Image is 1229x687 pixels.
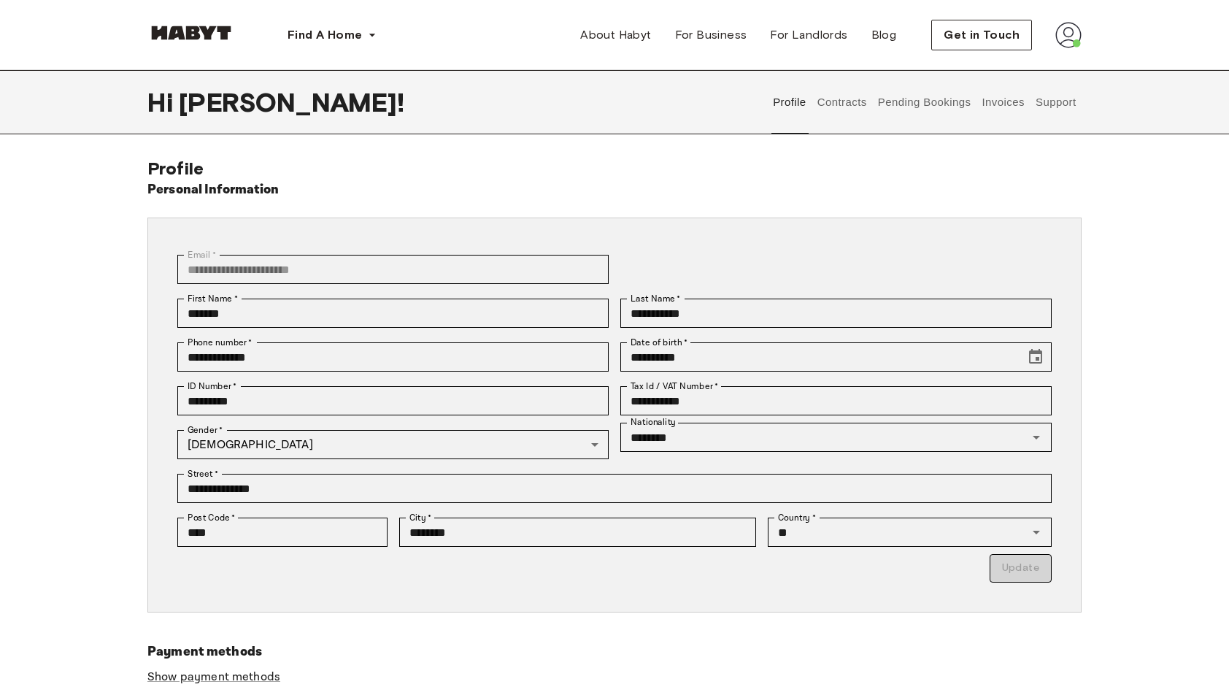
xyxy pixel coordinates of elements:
[758,20,859,50] a: For Landlords
[631,336,687,349] label: Date of birth
[876,70,973,134] button: Pending Bookings
[147,180,280,200] h6: Personal Information
[188,467,218,480] label: Street
[663,20,759,50] a: For Business
[276,20,388,50] button: Find A Home
[1033,70,1078,134] button: Support
[147,669,280,685] a: Show payment methods
[177,255,609,284] div: You can't change your email address at the moment. Please reach out to customer support in case y...
[1055,22,1082,48] img: avatar
[770,26,847,44] span: For Landlords
[147,87,179,118] span: Hi
[768,70,1082,134] div: user profile tabs
[631,416,676,429] label: Nationality
[1026,522,1047,542] button: Open
[771,70,809,134] button: Profile
[188,248,216,261] label: Email
[147,642,1082,662] h6: Payment methods
[860,20,909,50] a: Blog
[580,26,651,44] span: About Habyt
[815,70,868,134] button: Contracts
[288,26,362,44] span: Find A Home
[1026,427,1047,448] button: Open
[177,430,609,459] div: [DEMOGRAPHIC_DATA]
[147,158,204,179] span: Profile
[871,26,897,44] span: Blog
[1021,342,1050,372] button: Choose date, selected date is Aug 14, 2000
[569,20,663,50] a: About Habyt
[179,87,404,118] span: [PERSON_NAME] !
[188,511,236,524] label: Post Code
[188,423,223,437] label: Gender
[147,26,235,40] img: Habyt
[631,292,681,305] label: Last Name
[188,292,238,305] label: First Name
[188,336,253,349] label: Phone number
[675,26,747,44] span: For Business
[778,511,816,524] label: Country
[980,70,1026,134] button: Invoices
[931,20,1032,50] button: Get in Touch
[631,380,718,393] label: Tax Id / VAT Number
[409,511,432,524] label: City
[944,26,1020,44] span: Get in Touch
[188,380,236,393] label: ID Number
